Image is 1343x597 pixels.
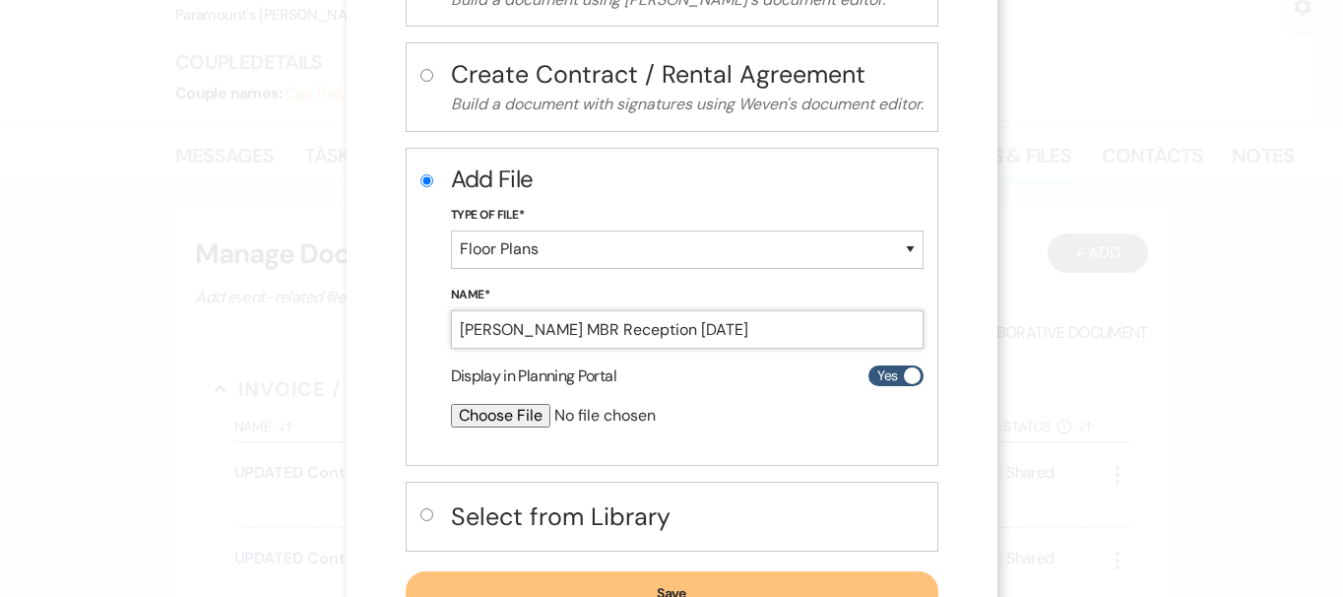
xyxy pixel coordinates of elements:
button: Select from Library [451,497,924,537]
h4: Create Contract / Rental Agreement [451,57,924,92]
h4: Select from Library [451,499,924,534]
div: Display in Planning Portal [451,365,924,388]
label: Type of File* [451,205,924,227]
p: Build a document with signatures using Weven's document editor. [451,92,924,117]
label: Name* [451,285,924,306]
h2: Add File [451,163,924,196]
button: Create Contract / Rental AgreementBuild a document with signatures using Weven's document editor. [451,57,924,117]
span: Yes [877,364,897,388]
